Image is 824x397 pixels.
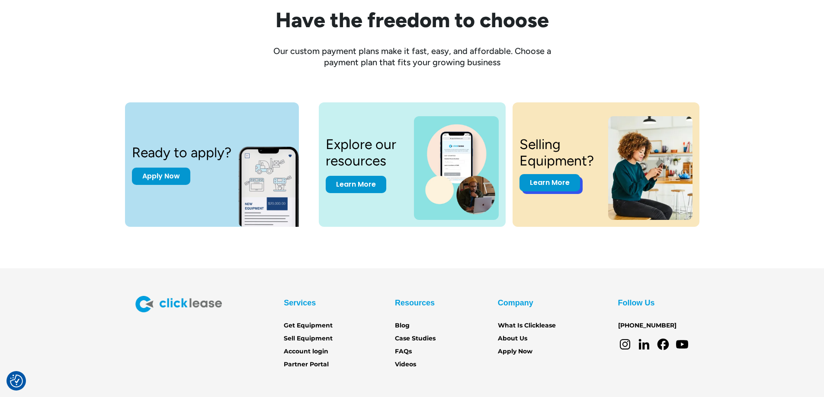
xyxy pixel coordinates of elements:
[10,375,23,387] button: Consent Preferences
[326,176,386,193] a: Learn More
[498,296,533,310] div: Company
[608,116,692,220] img: a woman sitting on a stool looking at her cell phone
[498,334,527,343] a: About Us
[132,144,231,161] h3: Ready to apply?
[135,9,689,32] h2: Have the freedom to choose
[284,360,329,369] a: Partner Portal
[284,347,328,356] a: Account login
[395,334,436,343] a: Case Studies
[618,321,677,330] a: [PHONE_NUMBER]
[10,375,23,387] img: Revisit consent button
[395,296,435,310] div: Resources
[498,347,532,356] a: Apply Now
[284,334,333,343] a: Sell Equipment
[132,168,190,185] a: Apply Now
[414,116,498,220] img: a photo of a man on a laptop and a cell phone
[395,321,410,330] a: Blog
[519,136,598,169] h3: Selling Equipment?
[498,321,556,330] a: What Is Clicklease
[261,45,564,68] div: Our custom payment plans make it fast, easy, and affordable. Choose a payment plan that fits your...
[238,137,314,227] img: New equipment quote on the screen of a smart phone
[395,347,412,356] a: FAQs
[326,136,404,169] h3: Explore our resources
[519,174,580,191] a: Learn More
[618,296,655,310] div: Follow Us
[284,296,316,310] div: Services
[395,360,416,369] a: Videos
[284,321,333,330] a: Get Equipment
[135,296,222,312] img: Clicklease logo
